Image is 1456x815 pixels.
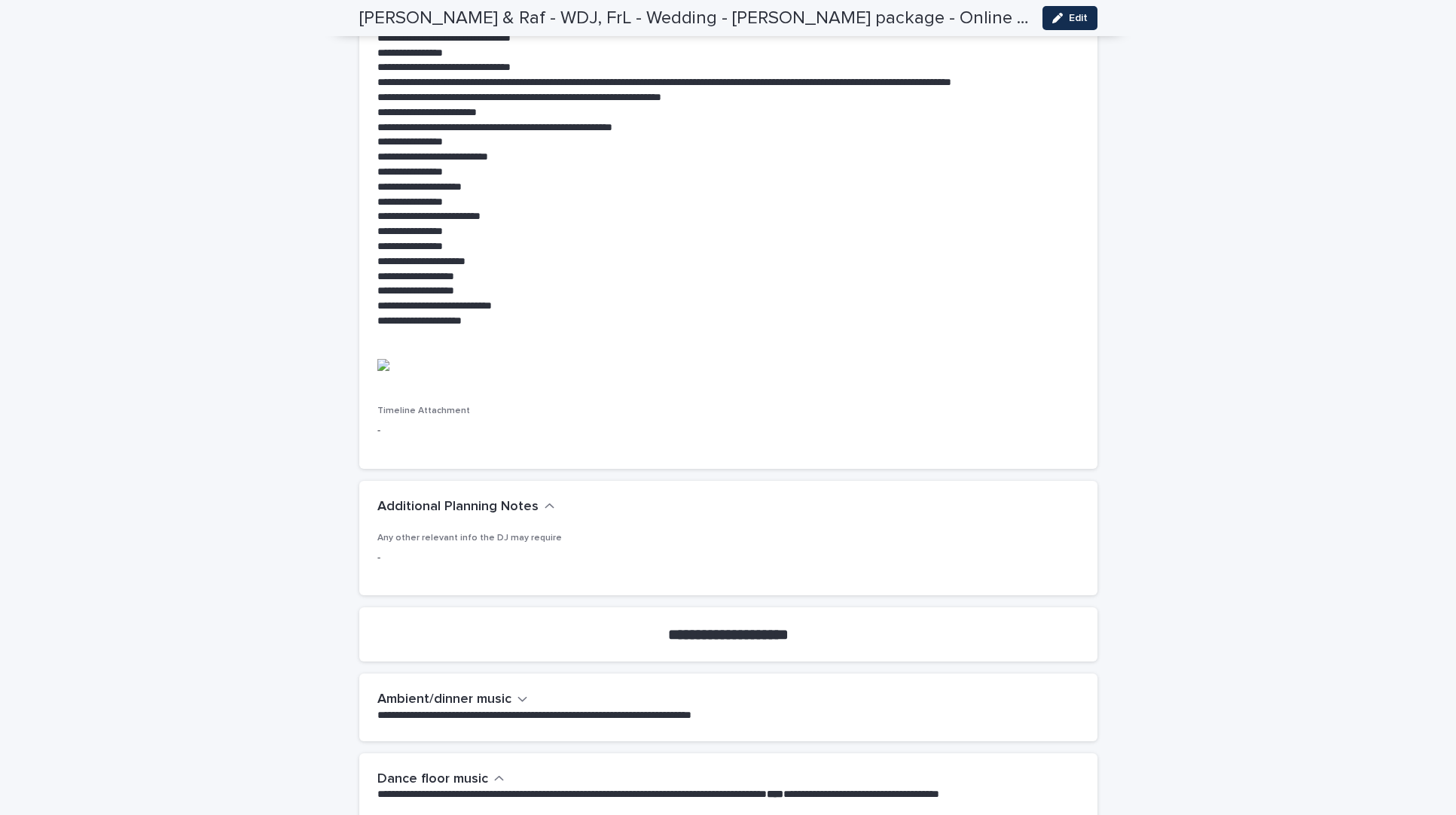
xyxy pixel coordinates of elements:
[377,534,562,543] span: Any other relevant info the DJ may require
[377,771,505,788] button: Dance floor music
[377,692,528,708] button: Ambient/dinner music
[377,550,1079,566] p: -
[1042,6,1097,30] button: Edit
[1069,13,1088,23] span: Edit
[377,499,555,515] button: Additional Planning Notes
[377,359,389,371] img: GetAttachmentThumbnail
[377,692,511,708] h2: Ambient/dinner music
[359,8,1030,29] h2: [PERSON_NAME] & Raf - WDJ, FrL - Wedding - [PERSON_NAME] package - Online planner
[377,771,488,788] h2: Dance floor music
[377,499,539,515] h2: Additional Planning Notes
[377,423,719,439] p: -
[377,406,470,415] span: Timeline Attachment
